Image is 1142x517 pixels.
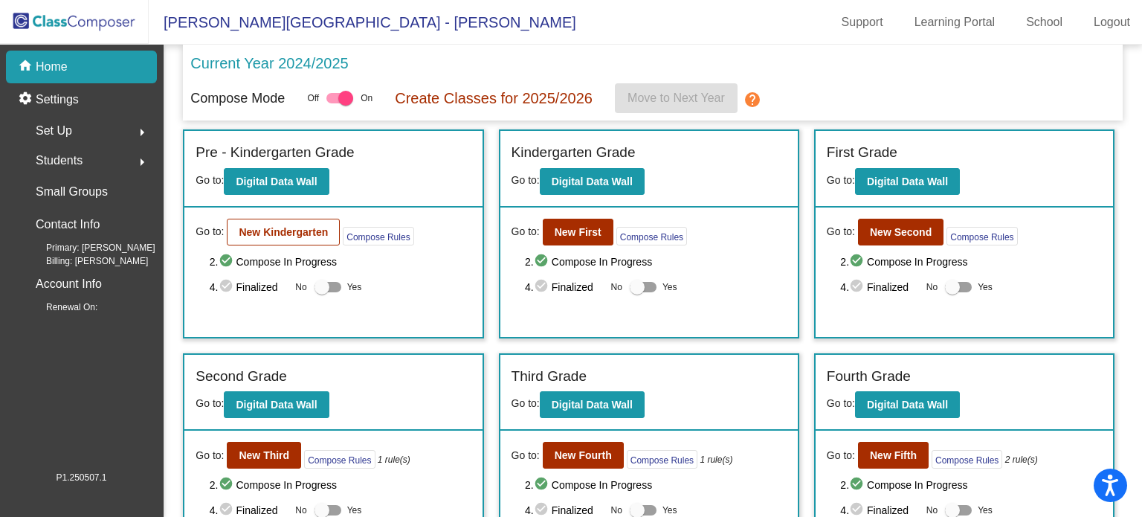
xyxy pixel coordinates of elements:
span: Yes [662,278,677,296]
mat-icon: arrow_right [133,123,151,141]
span: Yes [978,278,993,296]
mat-icon: check_circle [534,278,552,296]
b: Digital Data Wall [236,176,317,187]
span: Go to: [827,397,855,409]
span: No [295,504,306,517]
span: No [611,280,622,294]
p: Small Groups [36,182,108,202]
span: Go to: [827,448,855,463]
label: First Grade [827,142,897,164]
span: 2. Compose In Progress [525,476,787,494]
mat-icon: check_circle [849,476,867,494]
span: 2. Compose In Progress [840,476,1102,494]
button: Digital Data Wall [540,168,645,195]
button: Digital Data Wall [224,391,329,418]
span: Go to: [512,224,540,240]
mat-icon: check_circle [849,278,867,296]
b: New Fourth [555,449,612,461]
span: No [295,280,306,294]
span: Set Up [36,121,72,141]
i: 2 rule(s) [1005,453,1038,466]
span: On [361,91,372,105]
button: New Fifth [858,442,929,469]
span: 2. Compose In Progress [210,253,471,271]
mat-icon: settings [18,91,36,109]
button: Digital Data Wall [224,168,329,195]
button: Compose Rules [304,450,375,469]
span: Go to: [196,397,224,409]
a: Support [830,10,895,34]
mat-icon: check_circle [849,253,867,271]
span: Go to: [827,174,855,186]
p: Current Year 2024/2025 [190,52,348,74]
button: New Kindergarten [227,219,340,245]
mat-icon: check_circle [219,278,236,296]
span: No [611,504,622,517]
span: Go to: [196,448,224,463]
b: Digital Data Wall [552,399,633,411]
b: New Second [870,226,932,238]
p: Compose Mode [190,89,285,109]
b: New Fifth [870,449,917,461]
span: 2. Compose In Progress [525,253,787,271]
b: Digital Data Wall [867,399,948,411]
span: Billing: [PERSON_NAME] [22,254,148,268]
i: 1 rule(s) [700,453,732,466]
button: Move to Next Year [615,83,738,113]
b: New Third [239,449,289,461]
p: Account Info [36,274,102,295]
button: Digital Data Wall [540,391,645,418]
span: Go to: [196,174,224,186]
span: 2. Compose In Progress [840,253,1102,271]
span: Yes [347,278,362,296]
i: 1 rule(s) [378,453,410,466]
p: Settings [36,91,79,109]
label: Fourth Grade [827,366,911,388]
span: Go to: [512,174,540,186]
span: 2. Compose In Progress [210,476,471,494]
span: Move to Next Year [628,91,725,104]
mat-icon: help [743,91,761,109]
label: Second Grade [196,366,287,388]
b: New Kindergarten [239,226,328,238]
mat-icon: check_circle [534,476,552,494]
span: 4. Finalized [840,278,919,296]
button: New Second [858,219,943,245]
p: Contact Info [36,214,100,235]
a: Logout [1082,10,1142,34]
b: New First [555,226,601,238]
span: 4. Finalized [525,278,604,296]
p: Create Classes for 2025/2026 [395,87,593,109]
mat-icon: arrow_right [133,153,151,171]
span: No [926,280,938,294]
b: Digital Data Wall [867,176,948,187]
button: Compose Rules [616,227,687,245]
span: Go to: [196,224,224,240]
mat-icon: home [18,58,36,76]
b: Digital Data Wall [236,399,317,411]
span: Primary: [PERSON_NAME] [22,241,155,254]
a: School [1014,10,1074,34]
button: Compose Rules [627,450,697,469]
span: Go to: [512,397,540,409]
b: Digital Data Wall [552,176,633,187]
button: Digital Data Wall [855,168,960,195]
label: Third Grade [512,366,587,388]
p: Home [36,58,68,76]
span: No [926,504,938,517]
button: New First [543,219,613,245]
button: Compose Rules [946,227,1017,245]
span: Off [307,91,319,105]
span: Students [36,150,83,171]
button: Digital Data Wall [855,391,960,418]
button: New Third [227,442,301,469]
span: Go to: [512,448,540,463]
mat-icon: check_circle [219,476,236,494]
span: [PERSON_NAME][GEOGRAPHIC_DATA] - [PERSON_NAME] [149,10,576,34]
label: Pre - Kindergarten Grade [196,142,354,164]
mat-icon: check_circle [534,253,552,271]
button: Compose Rules [343,227,413,245]
label: Kindergarten Grade [512,142,636,164]
button: Compose Rules [932,450,1002,469]
span: Go to: [827,224,855,240]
